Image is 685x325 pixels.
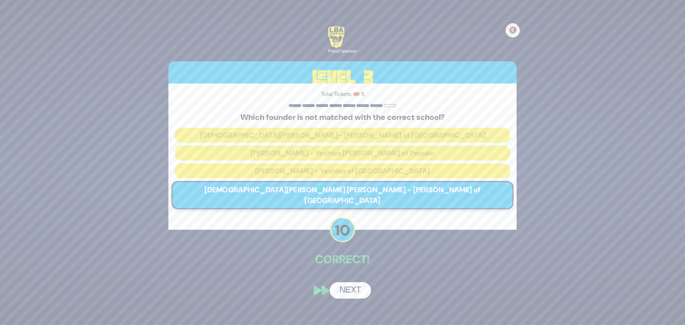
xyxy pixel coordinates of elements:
[175,128,510,143] button: [DEMOGRAPHIC_DATA][PERSON_NAME]- [PERSON_NAME] of [GEOGRAPHIC_DATA]
[330,282,371,299] button: Next
[328,48,357,54] div: Proud Sponsor
[168,251,517,268] p: Correct!
[330,217,355,242] p: 10
[175,163,510,178] button: [PERSON_NAME] - Yeshiva of [GEOGRAPHIC_DATA]
[175,146,510,161] button: [PERSON_NAME] - Yeshiva [PERSON_NAME] of Passaic
[175,113,510,122] h5: Which founder is not matched with the correct school?
[172,181,514,209] button: [DEMOGRAPHIC_DATA][PERSON_NAME] [PERSON_NAME] - [PERSON_NAME] of [GEOGRAPHIC_DATA]
[328,26,344,48] img: LBA
[175,90,510,98] p: Total Tickets: 🎟️ 11
[506,23,520,37] button: 🔇
[168,61,517,93] h3: Level 3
